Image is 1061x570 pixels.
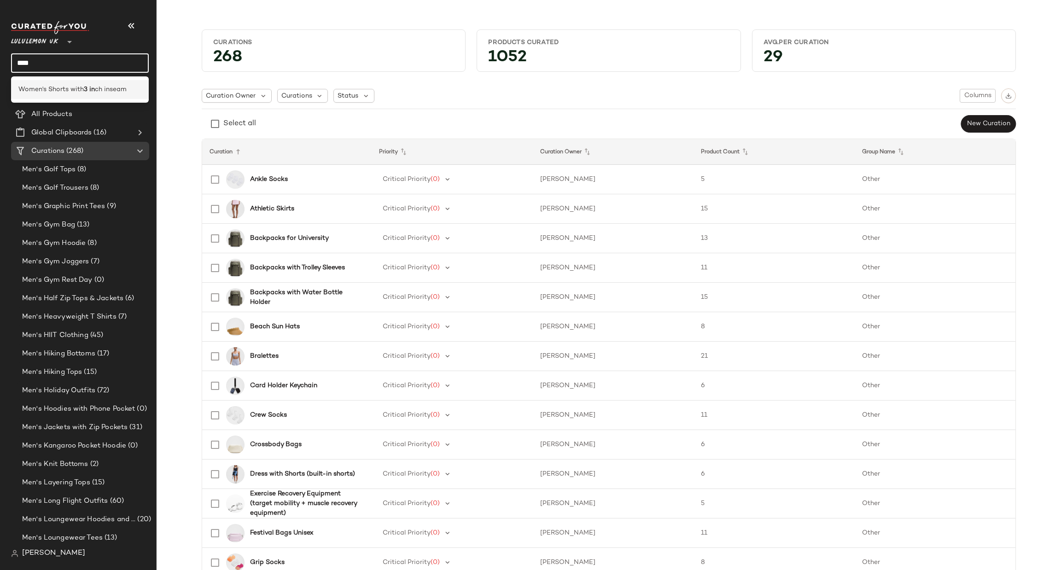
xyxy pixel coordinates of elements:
[383,323,431,330] span: Critical Priority
[431,353,440,360] span: (0)
[961,115,1016,133] button: New Curation
[213,38,454,47] div: Curations
[92,128,106,138] span: (16)
[533,253,694,283] td: [PERSON_NAME]
[964,92,991,99] span: Columns
[226,170,245,189] img: LU9CPGS_0002_1
[431,323,440,330] span: (0)
[250,469,355,479] b: Dress with Shorts (built-in shorts)
[226,200,245,218] img: LW8AOWS_070105_1
[95,385,110,396] span: (72)
[226,288,245,307] img: LU9AS8S_069345_1
[250,440,302,449] b: Crossbody Bags
[250,288,361,307] b: Backpacks with Water Bottle Holder
[250,489,361,518] b: Exercise Recovery Equipment (target mobility + muscle recovery equipment)
[22,404,135,414] span: Men's Hoodies with Phone Pocket
[108,496,124,506] span: (60)
[855,430,1015,459] td: Other
[431,264,440,271] span: (0)
[855,253,1015,283] td: Other
[694,194,854,224] td: 15
[226,436,245,454] img: LU9CK6S_033454_1
[383,529,431,536] span: Critical Priority
[22,459,88,470] span: Men's Knit Bottoms
[533,459,694,489] td: [PERSON_NAME]
[756,51,1012,68] div: 29
[855,401,1015,430] td: Other
[22,201,105,212] span: Men's Graphic Print Tees
[22,164,76,175] span: Men's Golf Tops
[764,38,1004,47] div: Avg.per Curation
[250,322,300,332] b: Beach Sun Hats
[86,238,96,249] span: (8)
[22,496,108,506] span: Men's Long Flight Outfits
[383,264,431,271] span: Critical Priority
[694,342,854,371] td: 21
[22,533,103,543] span: Men's Loungewear Tees
[694,139,854,165] th: Product Count
[960,89,996,103] button: Columns
[533,312,694,342] td: [PERSON_NAME]
[226,465,245,483] img: LW1EDSS_031382_1
[250,558,285,567] b: Grip Socks
[250,351,279,361] b: Bralettes
[22,548,85,559] span: [PERSON_NAME]
[22,367,82,378] span: Men's Hiking Tops
[431,500,440,507] span: (0)
[88,330,104,341] span: (45)
[694,224,854,253] td: 13
[694,430,854,459] td: 6
[855,224,1015,253] td: Other
[206,51,461,68] div: 268
[383,412,431,419] span: Critical Priority
[76,164,86,175] span: (8)
[250,263,345,273] b: Backpacks with Trolley Sleeves
[694,518,854,548] td: 11
[383,441,431,448] span: Critical Priority
[694,371,854,401] td: 6
[383,176,431,183] span: Critical Priority
[226,318,245,336] img: LW9FV4S_073308_1
[22,238,86,249] span: Men's Gym Hoodie
[31,109,72,120] span: All Products
[226,524,245,542] img: LU9C80S_070361_1
[95,349,110,359] span: (17)
[383,235,431,242] span: Critical Priority
[338,91,358,101] span: Status
[281,91,312,101] span: Curations
[223,118,256,129] div: Select all
[855,312,1015,342] td: Other
[89,256,99,267] span: (7)
[226,259,245,277] img: LU9AS8S_069345_1
[22,330,88,341] span: Men's HIIT Clothing
[128,422,142,433] span: (31)
[226,229,245,248] img: LU9AS8S_069345_1
[206,91,256,101] span: Curation Owner
[82,367,97,378] span: (15)
[855,489,1015,518] td: Other
[533,371,694,401] td: [PERSON_NAME]
[694,165,854,194] td: 5
[383,500,431,507] span: Critical Priority
[694,283,854,312] td: 15
[226,406,245,425] img: LU9D23S_0002_1
[431,412,440,419] span: (0)
[855,518,1015,548] td: Other
[533,401,694,430] td: [PERSON_NAME]
[135,514,151,525] span: (20)
[533,342,694,371] td: [PERSON_NAME]
[431,441,440,448] span: (0)
[431,559,440,566] span: (0)
[95,85,127,94] span: ch inseam
[202,139,372,165] th: Curation
[11,21,89,34] img: cfy_white_logo.C9jOOHJF.svg
[22,275,93,285] span: Men's Gym Rest Day
[431,205,440,212] span: (0)
[533,518,694,548] td: [PERSON_NAME]
[11,31,58,48] span: Lululemon UK
[22,477,90,488] span: Men's Layering Tops
[967,120,1010,128] span: New Curation
[22,220,75,230] span: Men's Gym Bag
[226,494,245,513] img: LU9AKXS_0023_1
[11,550,18,557] img: svg%3e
